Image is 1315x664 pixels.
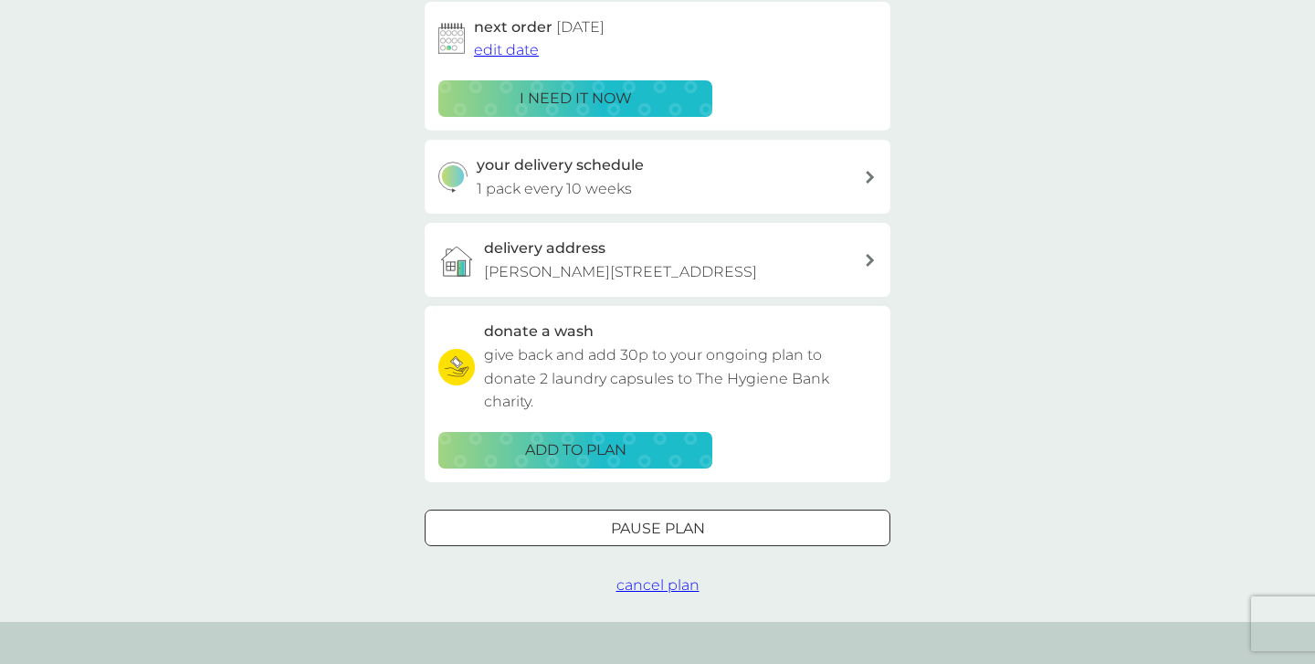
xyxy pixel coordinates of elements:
[474,41,539,58] span: edit date
[484,343,877,414] p: give back and add 30p to your ongoing plan to donate 2 laundry capsules to The Hygiene Bank charity.
[556,18,605,36] span: [DATE]
[484,237,605,260] h3: delivery address
[438,432,712,469] button: ADD TO PLAN
[520,87,632,111] p: i need it now
[616,574,700,597] button: cancel plan
[425,140,890,214] button: your delivery schedule1 pack every 10 weeks
[525,438,626,462] p: ADD TO PLAN
[616,576,700,594] span: cancel plan
[484,260,757,284] p: [PERSON_NAME][STREET_ADDRESS]
[477,177,632,201] p: 1 pack every 10 weeks
[477,153,644,177] h3: your delivery schedule
[474,16,605,39] h2: next order
[425,510,890,546] button: Pause plan
[611,517,705,541] p: Pause plan
[474,38,539,62] button: edit date
[425,223,890,297] a: delivery address[PERSON_NAME][STREET_ADDRESS]
[438,80,712,117] button: i need it now
[484,320,594,343] h3: donate a wash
